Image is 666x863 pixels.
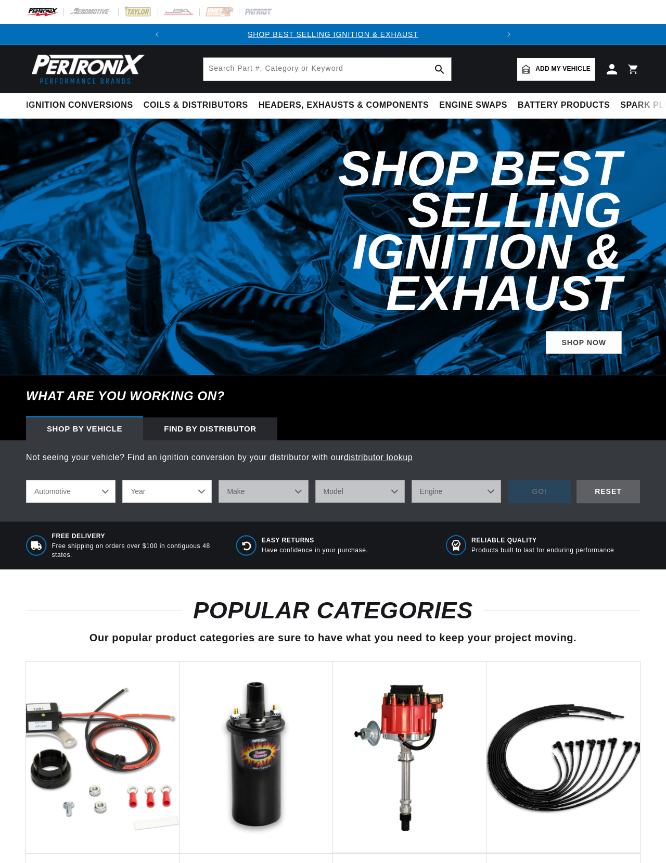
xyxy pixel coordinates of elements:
[168,29,498,40] div: 1 of 2
[344,453,413,462] a: distributor lookup
[52,542,221,560] p: Free shipping on orders over $100 in contiguous 48 states.
[471,536,614,545] span: RELIABLE QUALITY
[498,24,519,45] button: Translation missing: en.sections.announcements.next_announcement
[138,93,253,118] summary: Coils & Distributors
[26,93,138,118] summary: Ignition Conversions
[248,30,418,39] a: SHOP BEST SELLING IGNITION & EXHAUST
[122,480,212,503] select: Year
[518,100,610,111] span: Battery Products
[26,451,640,464] p: Not seeing your vehicle? Find an ignition conversion by your distributor with our
[259,100,429,111] span: Headers, Exhausts & Components
[26,51,146,87] img: Pertronix
[52,532,221,541] span: Free Delivery
[434,93,513,118] summary: Engine Swaps
[577,480,640,503] div: RESET
[26,417,143,440] div: Shop by vehicle
[535,64,591,74] span: Add my vehicle
[147,24,168,45] button: Translation missing: en.sections.announcements.previous_announcement
[439,100,507,111] span: Engine Swaps
[253,93,434,118] summary: Headers, Exhausts & Components
[513,93,615,118] summary: Battery Products
[143,417,277,440] div: Find by Distributor
[89,632,577,643] span: Our popular product categories are sure to have what you need to keep your project moving.
[262,546,368,555] p: Have confidence in your purchase.
[517,58,595,81] a: Add my vehicle
[144,100,248,111] span: Coils & Distributors
[315,480,405,503] select: Model
[412,480,501,503] select: Engine
[26,100,133,111] span: Ignition Conversions
[203,58,451,81] input: Search Part #, Category or Keyword
[26,601,640,620] h2: POPULAR CATEGORIES
[26,480,116,503] select: Ride Type
[471,546,614,555] p: Products built to last for enduring performance
[177,148,622,314] h2: Shop Best Selling Ignition & Exhaust
[219,480,308,503] select: Make
[428,58,451,81] button: search button
[546,331,622,354] a: SHOP NOW
[262,536,368,545] span: Easy Returns
[168,29,498,40] div: Announcement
